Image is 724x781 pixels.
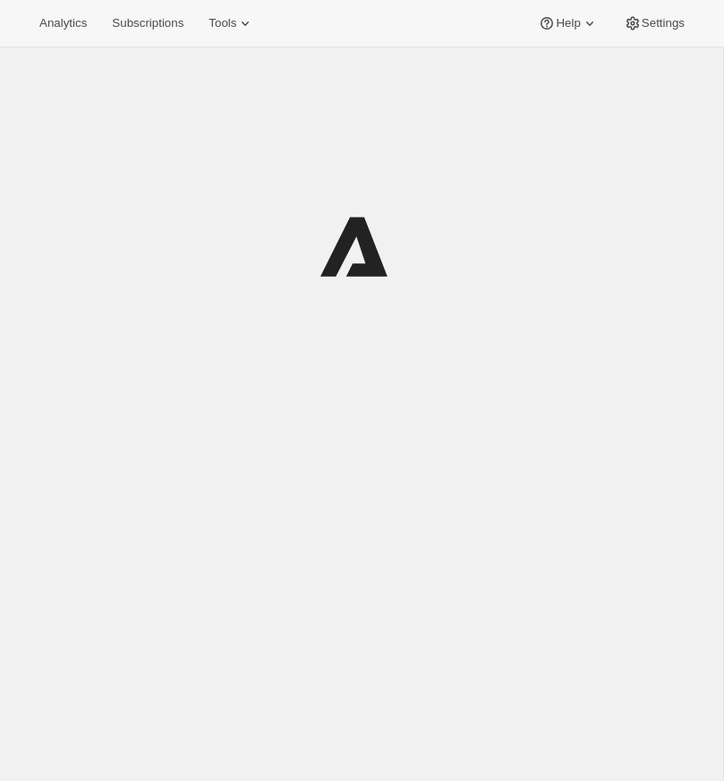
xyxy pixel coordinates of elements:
[112,16,183,30] span: Subscriptions
[209,16,236,30] span: Tools
[527,11,609,36] button: Help
[101,11,194,36] button: Subscriptions
[642,16,685,30] span: Settings
[556,16,580,30] span: Help
[613,11,695,36] button: Settings
[29,11,98,36] button: Analytics
[39,16,87,30] span: Analytics
[198,11,265,36] button: Tools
